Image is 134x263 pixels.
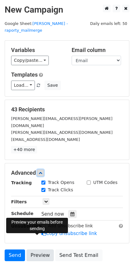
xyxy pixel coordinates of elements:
a: Templates [11,71,38,78]
h5: Variables [11,47,62,54]
h5: Advanced [11,169,123,176]
iframe: Chat Widget [103,233,134,263]
h5: Email column [72,47,123,54]
button: Save [44,81,61,90]
h5: 43 Recipients [11,106,123,113]
strong: Schedule [11,211,33,216]
label: UTM Codes [93,179,117,186]
a: Send Test Email [55,249,102,261]
a: Copy unsubscribe link [41,231,97,236]
small: Google Sheet: [5,21,68,33]
h2: New Campaign [5,5,129,15]
a: Send [5,249,25,261]
a: Load... [11,81,35,90]
small: [PERSON_NAME][EMAIL_ADDRESS][DOMAIN_NAME] [11,130,113,135]
div: Preview your emails before sending [6,218,68,233]
small: [EMAIL_ADDRESS][DOMAIN_NAME] [11,137,80,142]
a: +40 more [11,146,37,153]
label: Track Opens [48,179,74,186]
div: Widżet czatu [103,233,134,263]
small: [PERSON_NAME][EMAIL_ADDRESS][PERSON_NAME][DOMAIN_NAME] [11,116,112,128]
strong: Filters [11,199,27,204]
a: Copy/paste... [11,56,49,65]
label: Add unsubscribe link [48,223,93,229]
a: Preview [27,249,54,261]
span: Send now [41,211,64,217]
strong: Tracking [11,180,32,185]
a: Daily emails left: 50 [88,21,129,26]
a: [PERSON_NAME] - raporty_mailmerge [5,21,68,33]
span: Daily emails left: 50 [88,20,129,27]
label: Track Clicks [48,187,73,193]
